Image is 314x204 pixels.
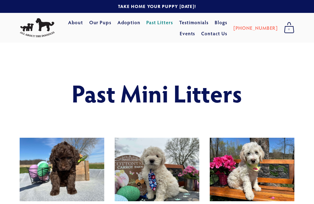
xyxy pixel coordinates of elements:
[43,79,270,106] h1: Past Mini Litters
[284,25,294,33] span: 0
[20,18,55,37] img: All About The Doodles
[201,28,227,39] a: Contact Us
[179,17,209,28] a: Testimonials
[233,22,278,33] a: [PHONE_NUMBER]
[180,28,195,39] a: Events
[117,17,140,28] a: Adoption
[215,17,227,28] a: Blogs
[281,20,297,36] a: 0 items in cart
[89,17,112,28] a: Our Pups
[146,19,173,25] a: Past Litters
[68,17,83,28] a: About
